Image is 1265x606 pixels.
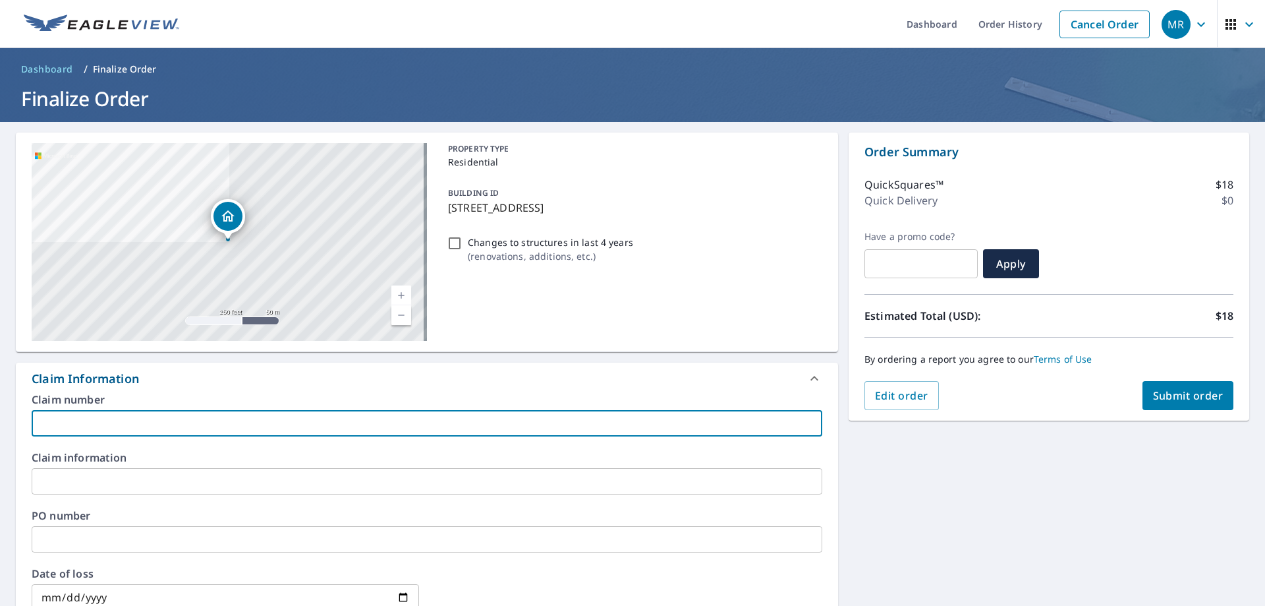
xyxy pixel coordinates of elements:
[391,286,411,305] a: Current Level 17, Zoom In
[448,155,817,169] p: Residential
[32,568,419,579] label: Date of loss
[32,394,822,405] label: Claim number
[864,193,938,208] p: Quick Delivery
[32,370,139,388] div: Claim Information
[16,363,838,394] div: Claim Information
[1162,10,1191,39] div: MR
[93,63,157,76] p: Finalize Order
[468,235,633,249] p: Changes to structures in last 4 years
[16,59,78,80] a: Dashboard
[1222,193,1233,208] p: $0
[1142,381,1234,410] button: Submit order
[1153,388,1223,403] span: Submit order
[24,15,179,34] img: EV Logo
[21,63,73,76] span: Dashboard
[864,231,978,243] label: Have a promo code?
[994,257,1028,271] span: Apply
[84,61,88,77] li: /
[983,249,1039,278] button: Apply
[16,59,1249,80] nav: breadcrumb
[16,85,1249,112] h1: Finalize Order
[864,381,939,410] button: Edit order
[864,143,1233,161] p: Order Summary
[1059,11,1150,38] a: Cancel Order
[211,199,245,240] div: Dropped pin, building 1, Residential property, 7 Bridgewater Ave Milford, CT 06460
[864,353,1233,365] p: By ordering a report you agree to our
[468,249,633,263] p: ( renovations, additions, etc. )
[1216,308,1233,324] p: $18
[448,200,817,216] p: [STREET_ADDRESS]
[1216,177,1233,193] p: $18
[391,305,411,325] a: Current Level 17, Zoom Out
[864,308,1049,324] p: Estimated Total (USD):
[1034,353,1092,365] a: Terms of Use
[32,452,822,463] label: Claim information
[32,510,822,521] label: PO number
[448,187,499,198] p: BUILDING ID
[448,143,817,155] p: PROPERTY TYPE
[864,177,943,193] p: QuickSquares™
[875,388,928,403] span: Edit order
